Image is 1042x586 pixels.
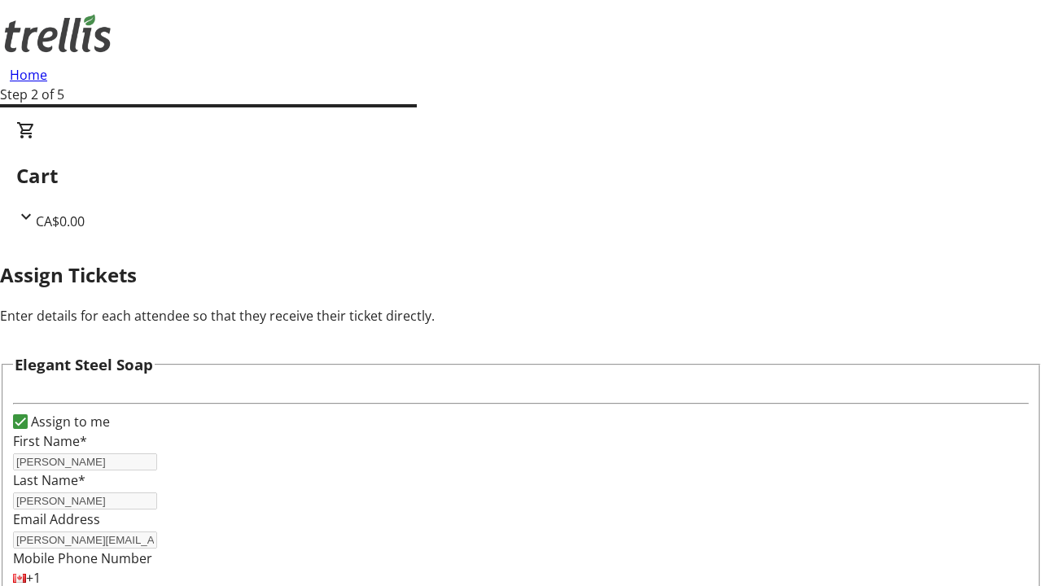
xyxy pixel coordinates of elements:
label: Mobile Phone Number [13,549,152,567]
label: Email Address [13,510,100,528]
div: CartCA$0.00 [16,120,1026,231]
h3: Elegant Steel Soap [15,353,153,376]
label: First Name* [13,432,87,450]
label: Assign to me [28,412,110,431]
span: CA$0.00 [36,212,85,230]
h2: Cart [16,161,1026,190]
label: Last Name* [13,471,85,489]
